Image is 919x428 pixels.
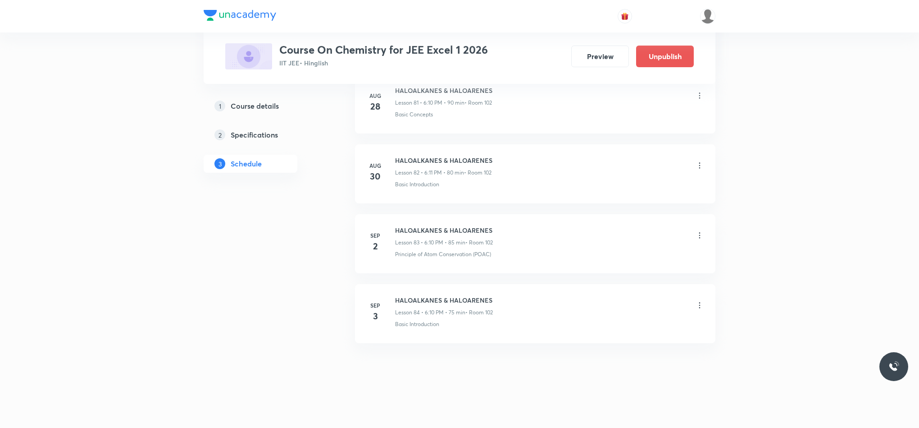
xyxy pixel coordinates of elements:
p: Principle of Atom Conservation (POAC) [395,250,491,258]
img: ttu [888,361,899,372]
a: 2Specifications [204,126,326,144]
h5: Specifications [231,129,278,140]
h6: HALOALKANES & HALOARENES [395,86,492,95]
p: Basic Introduction [395,180,439,189]
h6: HALOALKANES & HALOARENES [395,226,493,235]
h4: 28 [366,100,384,113]
p: • Room 102 [465,308,493,317]
p: Lesson 82 • 6:11 PM • 80 min [395,169,464,177]
h3: Course On Chemistry for JEE Excel 1 2026 [279,43,488,56]
h4: 30 [366,170,384,183]
h6: Aug [366,161,384,170]
p: Basic Concepts [395,110,433,119]
p: • Room 102 [465,239,493,247]
p: Basic Introduction [395,320,439,328]
p: Lesson 84 • 6:10 PM • 75 min [395,308,465,317]
h6: Sep [366,301,384,309]
h6: HALOALKANES & HALOARENES [395,156,492,165]
h6: HALOALKANES & HALOARENES [395,295,493,305]
button: avatar [618,9,632,23]
p: 1 [214,101,225,111]
h5: Course details [231,101,279,111]
button: Preview [571,46,629,67]
h6: Sep [366,231,384,239]
p: Lesson 83 • 6:10 PM • 85 min [395,239,465,247]
p: 3 [214,158,225,169]
p: • Room 102 [464,99,492,107]
h4: 3 [366,309,384,323]
a: Company Logo [204,10,276,23]
img: UNACADEMY [700,9,715,24]
h5: Schedule [231,158,262,169]
p: IIT JEE • Hinglish [279,58,488,68]
img: 46495CAE-5F43-48F1-B8F6-4FFF9B964250_plus.png [225,43,272,69]
h4: 2 [366,239,384,253]
p: • Room 102 [464,169,491,177]
h6: Aug [366,92,384,100]
img: avatar [621,12,629,20]
p: Lesson 81 • 6:10 PM • 90 min [395,99,464,107]
img: Company Logo [204,10,276,21]
button: Unpublish [636,46,694,67]
a: 1Course details [204,97,326,115]
p: 2 [214,129,225,140]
